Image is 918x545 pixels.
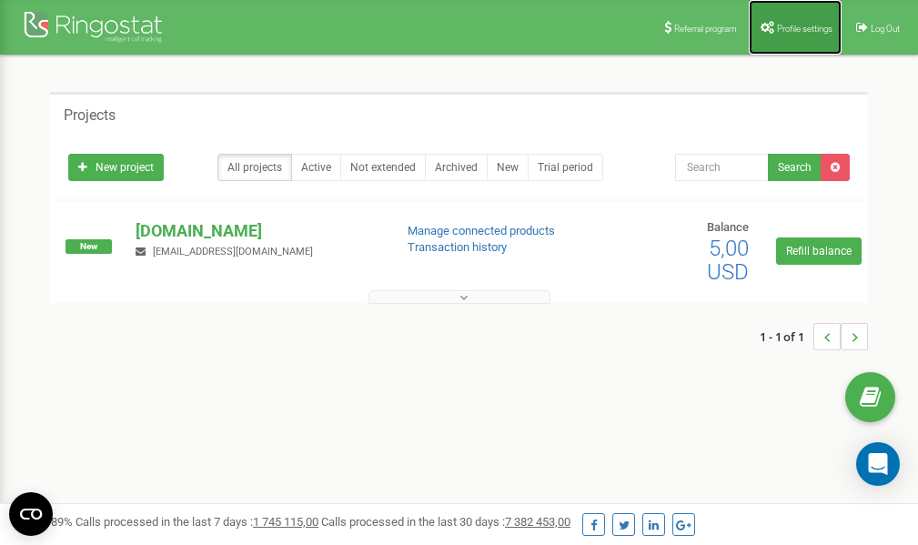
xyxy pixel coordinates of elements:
[505,515,570,529] u: 7 382 453,00
[291,154,341,181] a: Active
[66,239,112,254] span: New
[707,220,749,234] span: Balance
[707,236,749,285] span: 5,00 USD
[76,515,318,529] span: Calls processed in the last 7 days :
[408,240,507,254] a: Transaction history
[675,154,769,181] input: Search
[153,246,313,257] span: [EMAIL_ADDRESS][DOMAIN_NAME]
[776,237,862,265] a: Refill balance
[674,24,737,34] span: Referral program
[68,154,164,181] a: New project
[871,24,900,34] span: Log Out
[856,442,900,486] div: Open Intercom Messenger
[768,154,822,181] button: Search
[425,154,488,181] a: Archived
[253,515,318,529] u: 1 745 115,00
[217,154,292,181] a: All projects
[64,107,116,124] h5: Projects
[9,492,53,536] button: Open CMP widget
[340,154,426,181] a: Not extended
[136,219,378,243] p: [DOMAIN_NAME]
[408,224,555,237] a: Manage connected products
[528,154,603,181] a: Trial period
[760,305,868,368] nav: ...
[321,515,570,529] span: Calls processed in the last 30 days :
[760,323,813,350] span: 1 - 1 of 1
[777,24,832,34] span: Profile settings
[487,154,529,181] a: New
